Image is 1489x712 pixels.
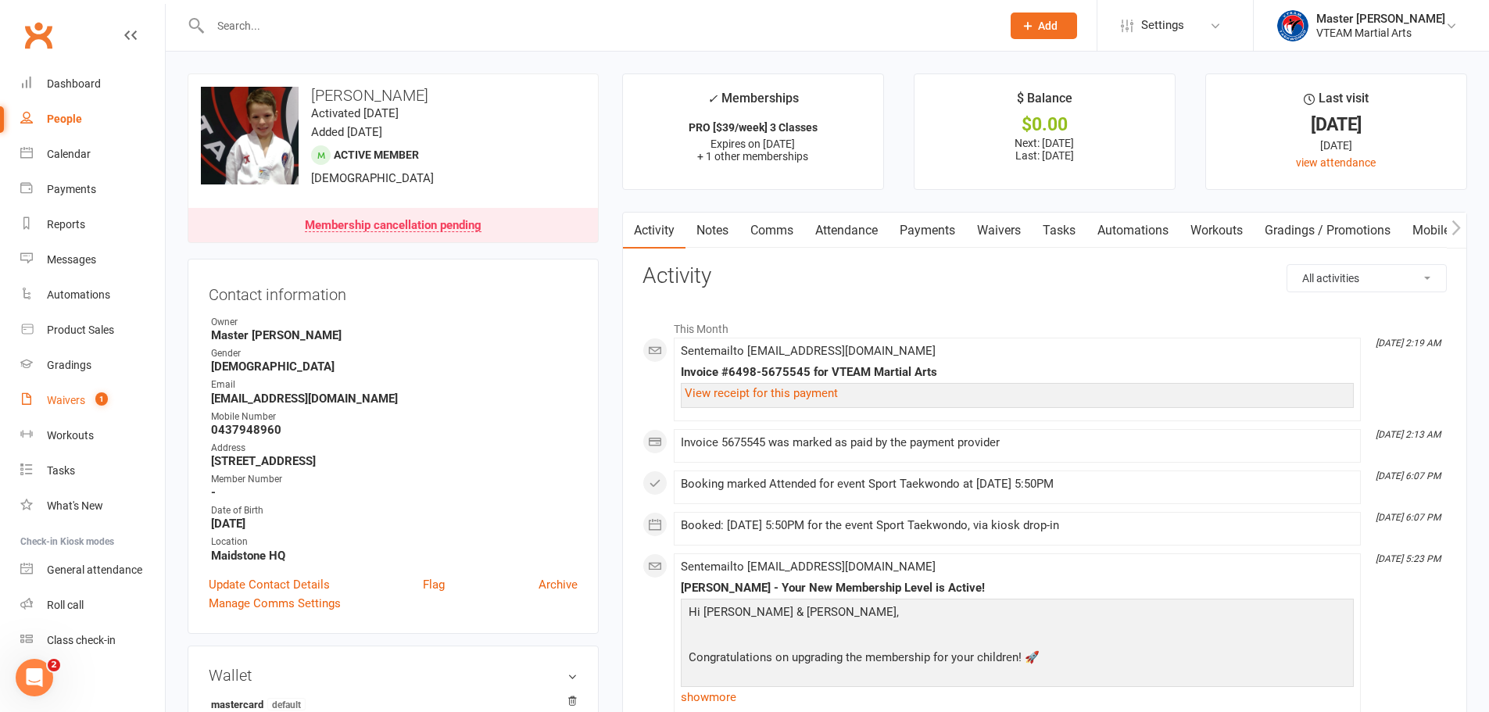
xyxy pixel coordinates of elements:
strong: PRO [$39/week] 3 Classes [689,121,818,134]
time: Activated [DATE] [311,106,399,120]
a: Tasks [20,453,165,488]
a: Messages [20,242,165,277]
div: Gradings [47,359,91,371]
p: Congratulations on upgrading the membership for your children! 🚀 [685,648,1350,671]
a: Class kiosk mode [20,623,165,658]
a: Waivers 1 [20,383,165,418]
span: default [267,698,306,710]
div: Roll call [47,599,84,611]
i: [DATE] 5:23 PM [1376,553,1441,564]
a: Clubworx [19,16,58,55]
span: Sent email to [EMAIL_ADDRESS][DOMAIN_NAME] [681,344,936,358]
a: Payments [889,213,966,249]
span: 2 [48,659,60,671]
span: 1 [95,392,108,406]
a: Gradings [20,348,165,383]
a: view attendance [1296,156,1376,169]
strong: [EMAIL_ADDRESS][DOMAIN_NAME] [211,392,578,406]
span: + 1 other memberships [697,150,808,163]
div: What's New [47,499,103,512]
div: Booking marked Attended for event Sport Taekwondo at [DATE] 5:50PM [681,478,1354,491]
div: General attendance [47,564,142,576]
a: Dashboard [20,66,165,102]
div: Product Sales [47,324,114,336]
strong: 0437948960 [211,423,578,437]
div: Messages [47,253,96,266]
a: Gradings / Promotions [1254,213,1401,249]
a: Roll call [20,588,165,623]
img: thumb_image1628552580.png [1277,10,1308,41]
div: Location [211,535,578,549]
div: $ Balance [1017,88,1072,116]
i: ✓ [707,91,718,106]
div: Date of Birth [211,503,578,518]
h3: Activity [642,264,1447,288]
i: [DATE] 2:19 AM [1376,338,1441,349]
div: Calendar [47,148,91,160]
div: [PERSON_NAME] - Your New Membership Level is Active! [681,581,1354,595]
i: [DATE] 6:07 PM [1376,512,1441,523]
h3: Contact information [209,280,578,303]
div: Payments [47,183,96,195]
a: show more [681,686,1354,708]
a: Waivers [966,213,1032,249]
a: Product Sales [20,313,165,348]
div: VTEAM Martial Arts [1316,26,1445,40]
div: Class check-in [47,634,116,646]
div: Invoice #6498-5675545 for VTEAM Martial Arts [681,366,1354,379]
span: Active member [334,148,419,161]
a: Calendar [20,137,165,172]
div: Automations [47,288,110,301]
strong: Maidstone HQ [211,549,578,563]
span: Add [1038,20,1058,32]
a: Activity [623,213,685,249]
a: Tasks [1032,213,1086,249]
a: Flag [423,575,445,594]
a: Reports [20,207,165,242]
div: Mobile Number [211,410,578,424]
a: Payments [20,172,165,207]
a: Comms [739,213,804,249]
a: View receipt for this payment [685,386,838,400]
div: Booked: [DATE] 5:50PM for the event Sport Taekwondo, via kiosk drop-in [681,519,1354,532]
time: Added [DATE] [311,125,382,139]
i: [DATE] 6:07 PM [1376,470,1441,481]
a: Automations [1086,213,1179,249]
div: Tasks [47,464,75,477]
a: Update Contact Details [209,575,330,594]
div: Invoice 5675545 was marked as paid by the payment provider [681,436,1354,449]
i: [DATE] 2:13 AM [1376,429,1441,440]
span: Settings [1141,8,1184,43]
h3: [PERSON_NAME] [201,87,585,104]
a: Mobile App [1401,213,1486,249]
strong: Master [PERSON_NAME] [211,328,578,342]
span: Expires on [DATE] [710,138,795,150]
strong: - [211,485,578,499]
button: Add [1011,13,1077,39]
a: Manage Comms Settings [209,594,341,613]
p: Hi [PERSON_NAME] & [PERSON_NAME], [685,603,1350,625]
a: Workouts [1179,213,1254,249]
div: [DATE] [1220,116,1452,133]
div: Owner [211,315,578,330]
span: Sent email to [EMAIL_ADDRESS][DOMAIN_NAME] [681,560,936,574]
div: $0.00 [929,116,1161,133]
div: [DATE] [1220,137,1452,154]
img: image1636274555.png [201,87,299,184]
div: Membership cancellation pending [305,220,481,232]
strong: [STREET_ADDRESS] [211,454,578,468]
div: Memberships [707,88,799,117]
a: People [20,102,165,137]
div: Workouts [47,429,94,442]
div: People [47,113,82,125]
div: Reports [47,218,85,231]
div: Address [211,441,578,456]
div: Member Number [211,472,578,487]
div: Dashboard [47,77,101,90]
div: Gender [211,346,578,361]
li: This Month [642,313,1447,338]
div: Waivers [47,394,85,406]
a: General attendance kiosk mode [20,553,165,588]
strong: [DATE] [211,517,578,531]
a: Automations [20,277,165,313]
